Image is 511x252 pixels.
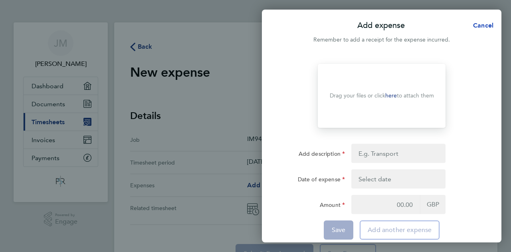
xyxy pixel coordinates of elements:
label: Amount [320,201,345,211]
p: Add expense [357,20,405,31]
a: here [385,92,397,99]
div: Remember to add a receipt for the expense incurred. [262,35,501,45]
span: Cancel [471,22,493,29]
input: E.g. Transport [351,144,446,163]
input: 00.00 [351,195,420,214]
label: Date of expense [298,176,345,185]
label: Add description [299,150,345,160]
span: GBP [420,195,446,214]
p: Drag your files or click to attach them [330,92,434,100]
button: Cancel [460,18,501,34]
